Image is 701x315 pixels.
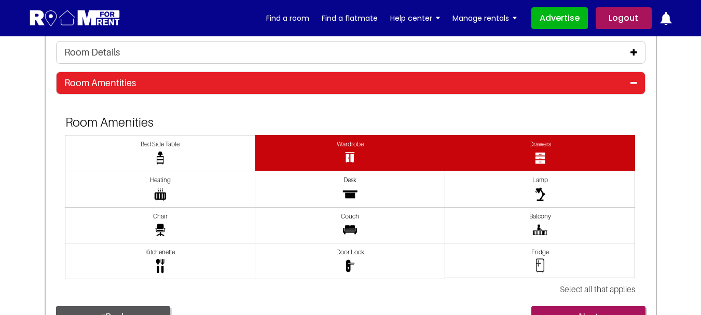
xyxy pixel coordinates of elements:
[447,141,633,148] span: Drawers
[535,150,545,166] img: Drawers
[343,223,357,238] img: Couch
[390,10,440,26] a: Help center
[67,141,253,148] span: Bed Side Table
[67,213,253,220] span: Chair
[266,10,309,26] a: Find a room
[535,258,545,272] img: friged
[447,213,633,220] span: Balcony
[659,12,672,25] img: ic-notification
[257,176,443,184] span: Desk
[322,10,378,26] a: Find a flatmate
[535,187,545,202] img: Lamp
[64,47,120,58] h4: Room Details
[342,187,358,202] img: Desk
[157,150,164,166] img: Table
[154,187,167,202] img: Heating
[64,77,136,89] h4: Room Amentities
[452,10,517,26] a: Manage rentals
[65,279,635,294] div: Select all that applies
[257,141,443,148] span: Wardrobe
[67,249,253,256] span: Kitchenette
[447,176,633,184] span: Lamp
[532,223,547,238] img: Balcony
[67,176,253,184] span: Heating
[596,7,652,29] a: Logout
[447,249,633,256] span: Fridge
[257,249,443,256] span: Door Lock
[29,9,121,28] img: Logo for Room for Rent, featuring a welcoming design with a house icon and modern typography
[65,115,635,135] h3: Room Amenities
[155,223,166,238] img: Chair
[257,213,443,220] span: Couch
[346,258,355,273] img: Door
[156,258,164,273] img: Kitchenette
[345,150,355,166] img: Wardrobe
[531,7,588,29] a: Advertise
